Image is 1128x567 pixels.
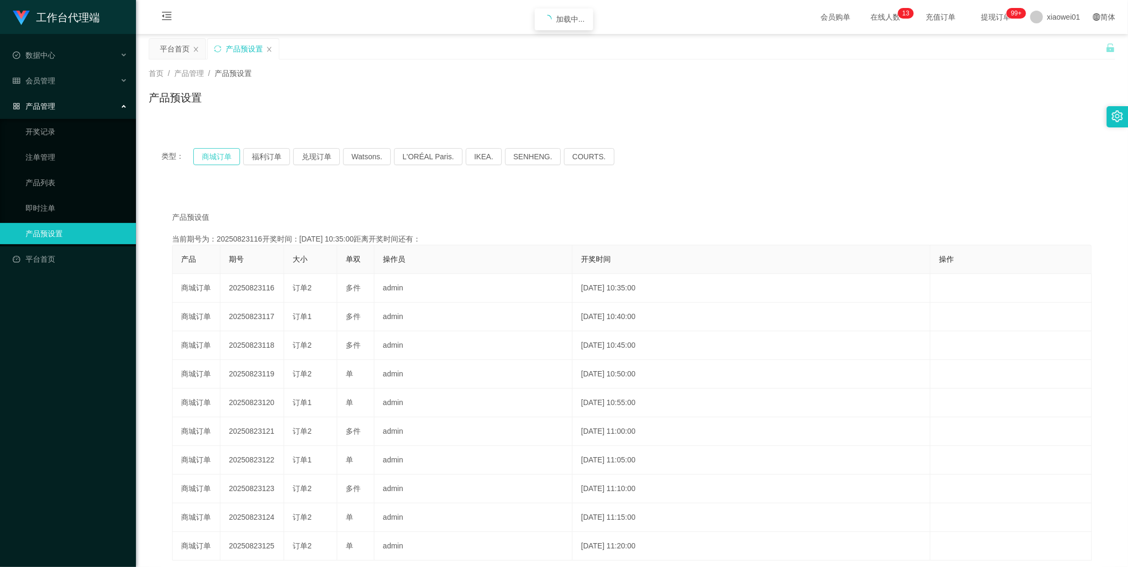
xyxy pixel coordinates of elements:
p: 3 [906,8,910,19]
i: 图标: global [1093,13,1100,21]
span: 产品管理 [174,69,204,78]
td: admin [374,503,572,532]
span: 开奖时间 [581,255,611,263]
td: admin [374,303,572,331]
span: 多件 [346,341,361,349]
span: 单 [346,513,353,521]
span: 多件 [346,312,361,321]
h1: 工作台代理端 [36,1,100,35]
td: 商城订单 [173,446,220,475]
i: 图标: table [13,77,20,84]
td: [DATE] 10:45:00 [572,331,930,360]
div: 当前期号为：20250823116开奖时间：[DATE] 10:35:00距离开奖时间还有： [172,234,1092,245]
td: 商城订单 [173,360,220,389]
span: 订单2 [293,370,312,378]
a: 注单管理 [25,147,127,168]
i: 图标: check-circle-o [13,51,20,59]
span: 在线人数 [866,13,906,21]
td: 20250823125 [220,532,284,561]
td: admin [374,417,572,446]
div: 产品预设置 [226,39,263,59]
span: 操作员 [383,255,405,263]
span: 单 [346,542,353,550]
i: 图标: menu-fold [149,1,185,35]
span: 操作 [939,255,954,263]
span: 充值订单 [921,13,961,21]
td: admin [374,331,572,360]
td: 20250823121 [220,417,284,446]
button: 兑现订单 [293,148,340,165]
span: 订单2 [293,283,312,292]
span: 提现订单 [976,13,1016,21]
td: 20250823124 [220,503,284,532]
td: admin [374,446,572,475]
td: admin [374,360,572,389]
span: 单双 [346,255,361,263]
span: 单 [346,456,353,464]
span: 产品管理 [13,102,55,110]
a: 开奖记录 [25,121,127,142]
td: 20250823117 [220,303,284,331]
span: 期号 [229,255,244,263]
td: admin [374,274,572,303]
span: 产品预设值 [172,212,209,223]
p: 1 [902,8,906,19]
td: 商城订单 [173,417,220,446]
td: admin [374,475,572,503]
td: 20250823116 [220,274,284,303]
td: [DATE] 11:00:00 [572,417,930,446]
td: [DATE] 11:20:00 [572,532,930,561]
a: 工作台代理端 [13,13,100,21]
button: SENHENG. [505,148,561,165]
span: 多件 [346,484,361,493]
td: [DATE] 11:05:00 [572,446,930,475]
i: icon: loading [543,15,552,23]
span: 多件 [346,427,361,435]
i: 图标: close [266,46,272,53]
span: 订单1 [293,456,312,464]
sup: 928 [1007,8,1026,19]
sup: 13 [898,8,913,19]
span: 订单1 [293,312,312,321]
td: [DATE] 10:40:00 [572,303,930,331]
span: 订单2 [293,542,312,550]
i: 图标: unlock [1106,43,1115,53]
h1: 产品预设置 [149,90,202,106]
td: 20250823120 [220,389,284,417]
button: 商城订单 [193,148,240,165]
td: [DATE] 11:10:00 [572,475,930,503]
span: 订单2 [293,484,312,493]
td: 商城订单 [173,331,220,360]
td: 商城订单 [173,503,220,532]
i: 图标: setting [1112,110,1123,122]
span: 订单1 [293,398,312,407]
i: 图标: close [193,46,199,53]
i: 图标: sync [214,45,221,53]
span: 单 [346,370,353,378]
span: 首页 [149,69,164,78]
span: 多件 [346,283,361,292]
td: 商城订单 [173,274,220,303]
span: 会员管理 [13,76,55,85]
a: 产品预设置 [25,223,127,244]
span: 产品 [181,255,196,263]
td: 20250823119 [220,360,284,389]
button: L'ORÉAL Paris. [394,148,463,165]
td: [DATE] 11:15:00 [572,503,930,532]
span: 订单2 [293,427,312,435]
i: 图标: appstore-o [13,102,20,110]
td: admin [374,532,572,561]
td: 商城订单 [173,532,220,561]
a: 产品列表 [25,172,127,193]
span: 加载中... [556,15,585,23]
button: 福利订单 [243,148,290,165]
td: [DATE] 10:35:00 [572,274,930,303]
td: 20250823123 [220,475,284,503]
div: 平台首页 [160,39,190,59]
span: 订单2 [293,341,312,349]
span: 数据中心 [13,51,55,59]
span: 单 [346,398,353,407]
td: 20250823122 [220,446,284,475]
span: 产品预设置 [215,69,252,78]
span: / [168,69,170,78]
